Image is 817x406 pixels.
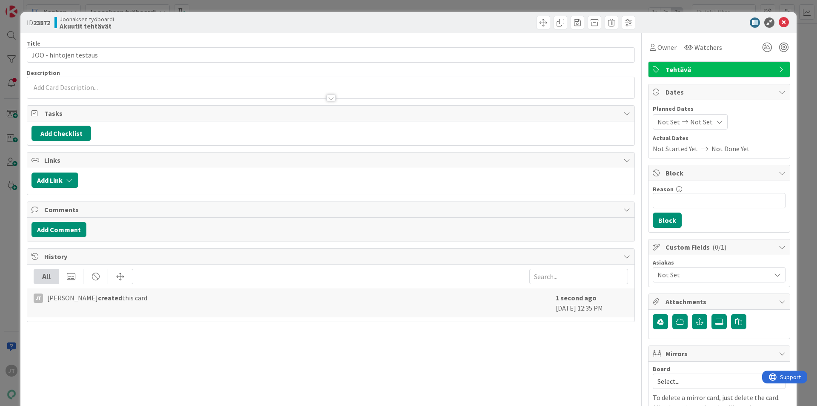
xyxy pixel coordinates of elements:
[666,348,774,359] span: Mirrors
[98,294,122,302] b: created
[711,144,750,154] span: Not Done Yet
[653,134,786,143] span: Actual Dates
[653,104,786,113] span: Planned Dates
[27,17,50,28] span: ID
[666,168,774,178] span: Block
[694,42,722,52] span: Watchers
[27,47,635,63] input: type card name here...
[18,1,39,12] span: Support
[33,18,50,27] b: 23872
[712,243,726,251] span: ( 0/1 )
[34,269,59,284] div: All
[31,222,86,237] button: Add Comment
[44,204,619,215] span: Comments
[44,251,619,262] span: History
[690,117,713,127] span: Not Set
[657,117,680,127] span: Not Set
[27,69,60,77] span: Description
[666,64,774,75] span: Tehtävä
[556,294,597,302] b: 1 second ago
[44,155,619,165] span: Links
[31,126,91,141] button: Add Checklist
[44,108,619,118] span: Tasks
[34,294,43,303] div: JT
[666,87,774,97] span: Dates
[653,213,682,228] button: Block
[60,23,114,29] b: Akuutit tehtävät
[653,185,674,193] label: Reason
[47,293,147,303] span: [PERSON_NAME] this card
[657,42,677,52] span: Owner
[60,16,114,23] span: Joonaksen työboardi
[31,173,78,188] button: Add Link
[666,297,774,307] span: Attachments
[653,259,786,265] div: Asiakas
[27,40,40,47] label: Title
[666,242,774,252] span: Custom Fields
[653,144,698,154] span: Not Started Yet
[657,375,766,387] span: Select...
[529,269,628,284] input: Search...
[653,366,670,372] span: Board
[657,270,771,280] span: Not Set
[556,293,628,313] div: [DATE] 12:35 PM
